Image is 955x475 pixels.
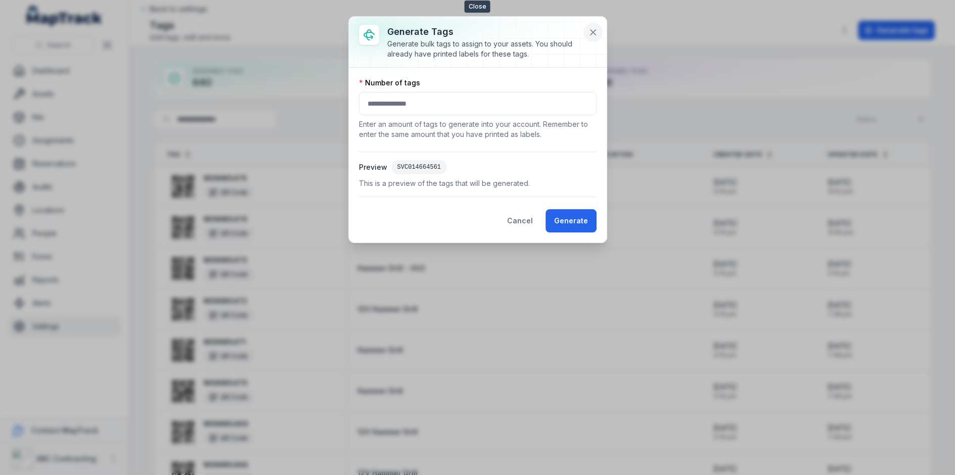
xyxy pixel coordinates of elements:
[387,25,580,39] h3: Generate tags
[498,209,541,232] button: Cancel
[391,160,447,174] div: SVC014664561
[359,178,597,188] span: This is a preview of the tags that will be generated.
[545,209,597,232] button: Generate
[359,119,597,139] p: Enter an amount of tags to generate into your account. Remember to enter the same amount that you...
[465,1,490,13] span: Close
[359,162,391,172] span: Preview
[387,39,580,59] div: Generate bulk tags to assign to your assets. You should already have printed labels for these tags.
[359,78,420,88] label: Number of tags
